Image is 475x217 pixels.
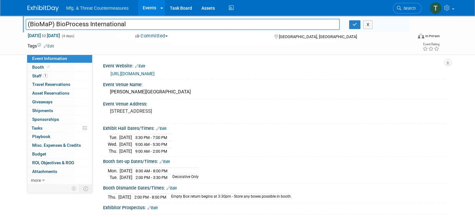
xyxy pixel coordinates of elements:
[27,176,92,185] a: more
[47,65,50,69] i: Booth reservation complete
[134,195,166,200] span: 2:00 PM - 8:00 PM
[120,167,132,174] td: [DATE]
[32,108,53,113] span: Shipments
[418,33,424,38] img: Format-Inperson.png
[108,174,120,181] td: Tue.
[27,80,92,89] a: Travel Reservations
[103,80,448,88] div: Event Venue Name:
[120,174,132,181] td: [DATE]
[27,63,92,72] a: Booth
[169,174,199,181] td: Decorative Only
[32,73,48,78] span: Staff
[27,33,60,38] span: [DATE] [DATE]
[156,126,166,131] a: Edit
[119,141,132,148] td: [DATE]
[32,117,59,122] span: Sponsorships
[108,87,443,97] div: [PERSON_NAME][GEOGRAPHIC_DATA]
[363,20,373,29] button: X
[27,72,92,80] a: Staff1
[136,169,167,173] span: 8:00 AM - 8:00 PM
[32,151,46,156] span: Budget
[103,183,448,191] div: Booth Dismantle Dates/Times:
[167,194,292,200] td: Empty Box return begins at 3:30pm - Store any boxes possible in booth.
[32,82,70,87] span: Travel Reservations
[103,203,448,211] div: Exhibitor Prospectus:
[27,106,92,115] a: Shipments
[103,157,448,165] div: Booth Set-up Dates/Times:
[32,143,81,148] span: Misc. Expenses & Credits
[103,99,448,107] div: Event Venue Address:
[61,34,74,38] span: (4 days)
[279,34,357,39] span: [GEOGRAPHIC_DATA], [GEOGRAPHIC_DATA]
[430,2,442,14] img: Tyler Bulin
[118,194,131,200] td: [DATE]
[147,206,158,210] a: Edit
[27,141,92,150] a: Misc. Expenses & Credits
[108,134,119,141] td: Tue.
[135,64,145,68] a: Edit
[160,160,170,164] a: Edit
[103,61,448,69] div: Event Website:
[119,148,132,154] td: [DATE]
[110,108,240,114] pre: [STREET_ADDRESS]
[135,149,167,154] span: 9:00 AM - 2:00 PM
[135,135,167,140] span: 3:30 PM - 7:00 PM
[32,169,57,174] span: Attachments
[27,98,92,106] a: Giveaways
[27,124,92,132] a: Tasks
[108,167,120,174] td: Mon.
[108,141,119,148] td: Wed.
[108,194,118,200] td: Thu.
[31,178,41,183] span: more
[108,148,119,154] td: Thu.
[423,43,439,46] div: Event Rating
[32,91,69,96] span: Asset Reservations
[166,186,177,190] a: Edit
[27,167,92,176] a: Attachments
[103,124,448,132] div: Exhibit Hall Dates/Times:
[41,33,47,38] span: to
[66,6,129,11] span: Mfg. & Threat Countermeasures
[111,71,155,76] a: [URL][DOMAIN_NAME]
[32,65,51,70] span: Booth
[32,126,42,131] span: Tasks
[136,175,167,180] span: 2:00 PM - 3:30 PM
[393,3,422,14] a: Search
[32,99,52,104] span: Giveaways
[379,32,440,42] div: Event Format
[27,150,92,158] a: Budget
[135,142,167,147] span: 9:00 AM - 5:30 PM
[133,33,170,39] button: Committed
[425,34,440,38] div: In-Person
[32,160,74,165] span: ROI, Objectives & ROO
[27,89,92,97] a: Asset Reservations
[43,73,48,78] span: 1
[27,5,59,12] img: ExhibitDay
[27,43,54,49] td: Tags
[32,134,50,139] span: Playbook
[119,134,132,141] td: [DATE]
[27,159,92,167] a: ROI, Objectives & ROO
[80,185,92,193] td: Toggle Event Tabs
[69,185,80,193] td: Personalize Event Tab Strip
[27,115,92,124] a: Sponsorships
[44,44,54,48] a: Edit
[27,132,92,141] a: Playbook
[401,6,416,11] span: Search
[32,56,67,61] span: Event Information
[27,54,92,63] a: Event Information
